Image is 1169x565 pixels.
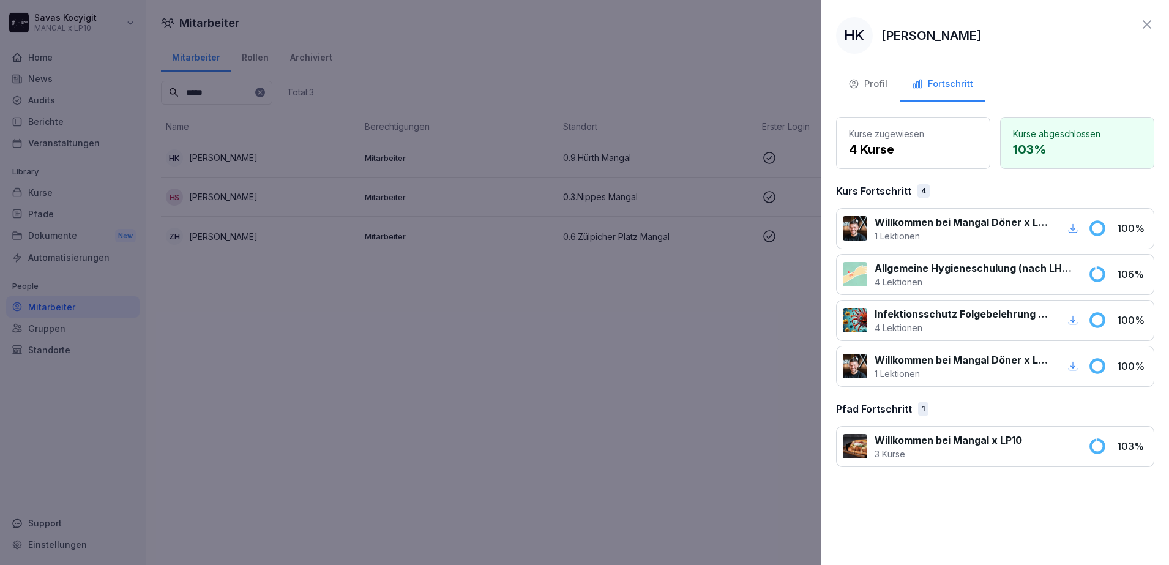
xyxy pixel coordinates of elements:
p: 103 % [1117,439,1148,454]
p: 1 Lektionen [875,230,1050,242]
p: Allgemeine Hygieneschulung (nach LHMV §4) [875,261,1074,275]
p: [PERSON_NAME] [881,26,982,45]
p: Kurse abgeschlossen [1013,127,1141,140]
div: 4 [917,184,930,198]
p: 4 Kurse [849,140,977,159]
p: 1 Lektionen [875,367,1050,380]
div: 1 [918,402,928,416]
button: Profil [836,69,900,102]
div: HK [836,17,873,54]
p: 100 % [1117,313,1148,327]
p: 103 % [1013,140,1141,159]
p: 3 Kurse [875,447,1022,460]
p: Kurs Fortschritt [836,184,911,198]
p: 4 Lektionen [875,275,1074,288]
p: Willkommen bei Mangal Döner x LP10 [875,215,1050,230]
p: 106 % [1117,267,1148,282]
p: 100 % [1117,221,1148,236]
p: Willkommen bei Mangal Döner x LP10 [875,353,1050,367]
p: Kurse zugewiesen [849,127,977,140]
p: Pfad Fortschritt [836,402,912,416]
p: 100 % [1117,359,1148,373]
p: Infektionsschutz Folgebelehrung (nach §43 IfSG) [875,307,1050,321]
button: Fortschritt [900,69,985,102]
p: Willkommen bei Mangal x LP10 [875,433,1022,447]
div: Fortschritt [912,77,973,91]
p: 4 Lektionen [875,321,1050,334]
div: Profil [848,77,887,91]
